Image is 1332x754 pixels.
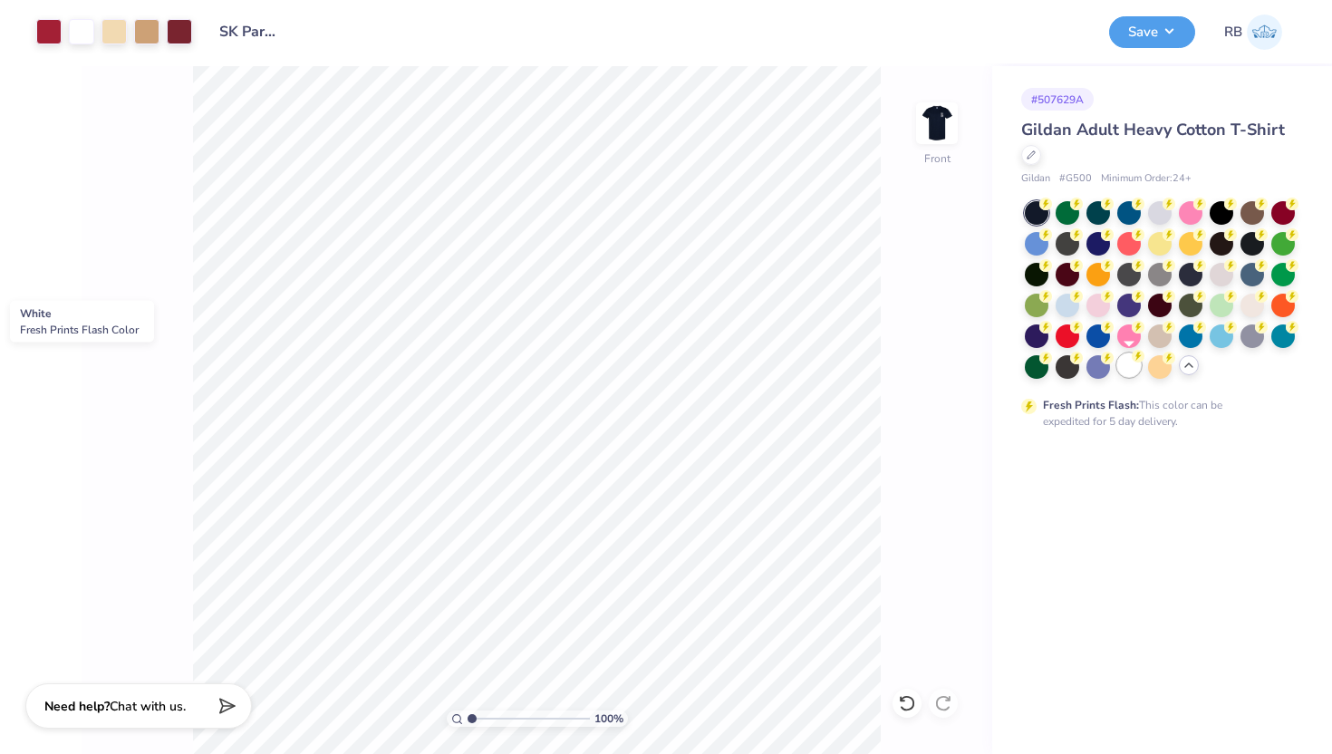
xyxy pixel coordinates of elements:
div: Front [924,150,951,167]
span: # G500 [1059,171,1092,187]
button: Save [1109,16,1195,48]
div: This color can be expedited for 5 day delivery. [1043,397,1266,430]
strong: Fresh Prints Flash: [1043,398,1139,412]
span: Minimum Order: 24 + [1101,171,1192,187]
span: 100 % [594,710,623,727]
input: Untitled Design [206,14,294,50]
a: RB [1224,14,1282,50]
span: Gildan Adult Heavy Cotton T-Shirt [1021,119,1285,140]
img: Riley Barbalat [1247,14,1282,50]
span: Gildan [1021,171,1050,187]
span: Fresh Prints Flash Color [20,323,139,337]
div: White [10,301,154,343]
span: RB [1224,22,1242,43]
strong: Need help? [44,698,110,715]
div: # 507629A [1021,88,1094,111]
span: Chat with us. [110,698,186,715]
img: Front [919,105,955,141]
